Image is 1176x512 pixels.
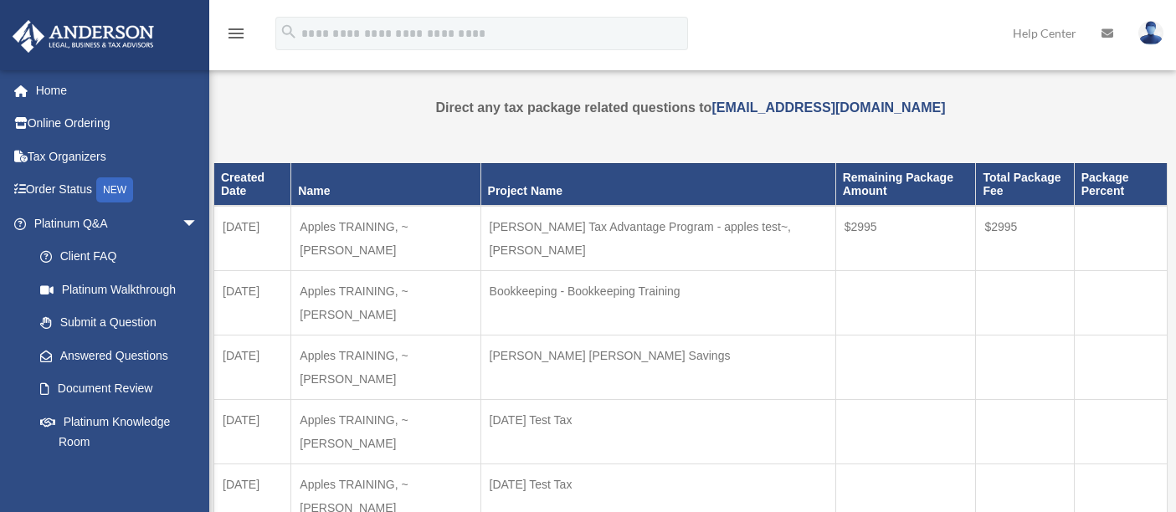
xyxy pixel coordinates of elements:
th: Name [291,163,480,206]
td: Apples TRAINING, ~ [PERSON_NAME] [291,335,480,400]
td: Bookkeeping - Bookkeeping Training [480,271,835,335]
a: menu [226,29,246,44]
td: $2995 [976,206,1074,271]
td: Apples TRAINING, ~ [PERSON_NAME] [291,400,480,464]
a: Client FAQ [23,240,223,274]
a: Order StatusNEW [12,173,223,207]
a: Platinum Walkthrough [23,273,223,306]
a: Submit a Question [23,306,223,340]
img: Anderson Advisors Platinum Portal [8,20,159,53]
td: $2995 [835,206,976,271]
td: [PERSON_NAME] [PERSON_NAME] Savings [480,335,835,400]
a: Answered Questions [23,339,223,372]
a: Platinum Q&Aarrow_drop_down [12,207,223,240]
td: Apples TRAINING, ~ [PERSON_NAME] [291,271,480,335]
a: Tax Organizers [12,140,223,173]
th: Remaining Package Amount [835,163,976,206]
td: [DATE] [214,271,291,335]
img: User Pic [1138,21,1163,45]
td: [DATE] [214,400,291,464]
a: Home [12,74,223,107]
a: Online Ordering [12,107,223,141]
a: Platinum Knowledge Room [23,405,223,458]
strong: Direct any tax package related questions to [436,100,946,115]
th: Package Percent [1074,163,1167,206]
a: [EMAIL_ADDRESS][DOMAIN_NAME] [711,100,945,115]
td: [DATE] [214,206,291,271]
th: Project Name [480,163,835,206]
th: Created Date [214,163,291,206]
td: Apples TRAINING, ~ [PERSON_NAME] [291,206,480,271]
div: NEW [96,177,133,202]
th: Total Package Fee [976,163,1074,206]
td: [PERSON_NAME] Tax Advantage Program - apples test~, [PERSON_NAME] [480,206,835,271]
td: [DATE] [214,335,291,400]
span: arrow_drop_down [182,207,215,241]
a: Document Review [23,372,223,406]
i: menu [226,23,246,44]
i: search [280,23,298,41]
td: [DATE] Test Tax [480,400,835,464]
